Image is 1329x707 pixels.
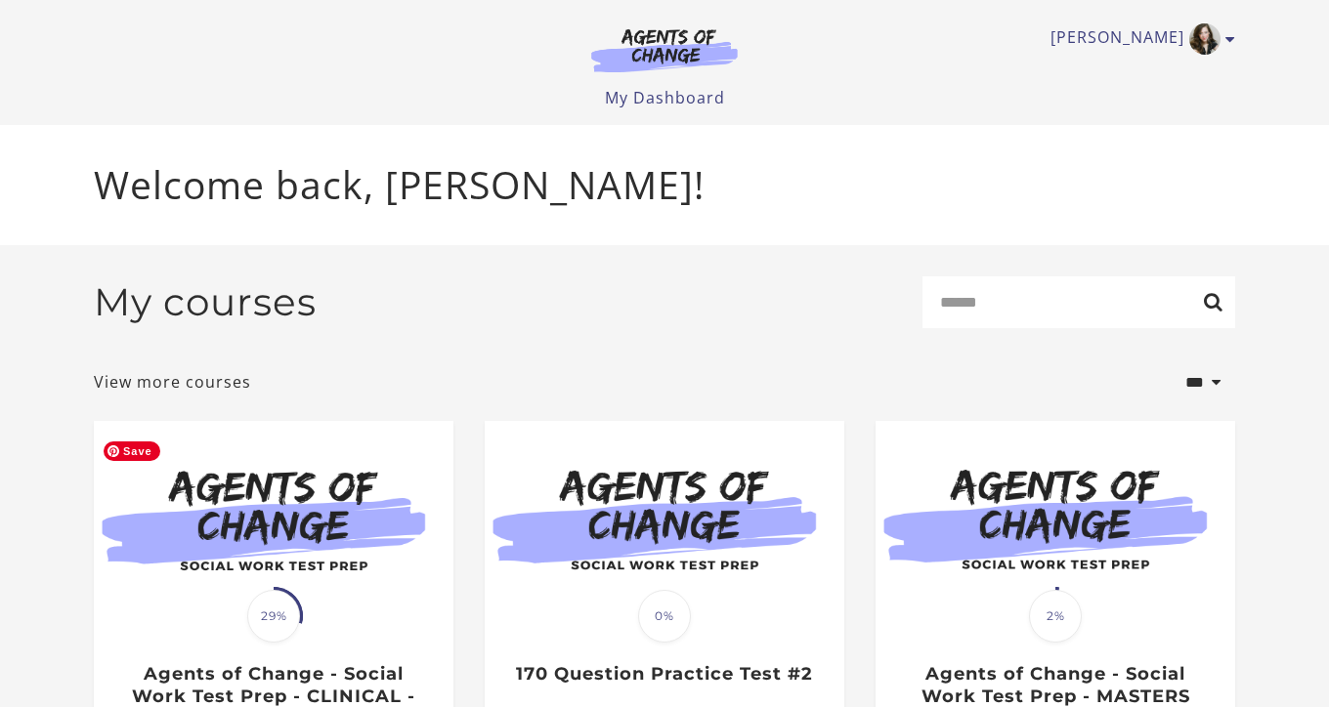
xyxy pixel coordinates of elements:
[605,87,725,108] a: My Dashboard
[94,370,251,394] a: View more courses
[94,279,317,325] h2: My courses
[104,441,160,461] span: Save
[1029,590,1082,643] span: 2%
[247,590,300,643] span: 29%
[571,27,758,72] img: Agents of Change Logo
[896,663,1214,707] h3: Agents of Change - Social Work Test Prep - MASTERS
[505,663,823,686] h3: 170 Question Practice Test #2
[638,590,691,643] span: 0%
[94,156,1235,214] p: Welcome back, [PERSON_NAME]!
[1050,23,1225,55] a: Toggle menu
